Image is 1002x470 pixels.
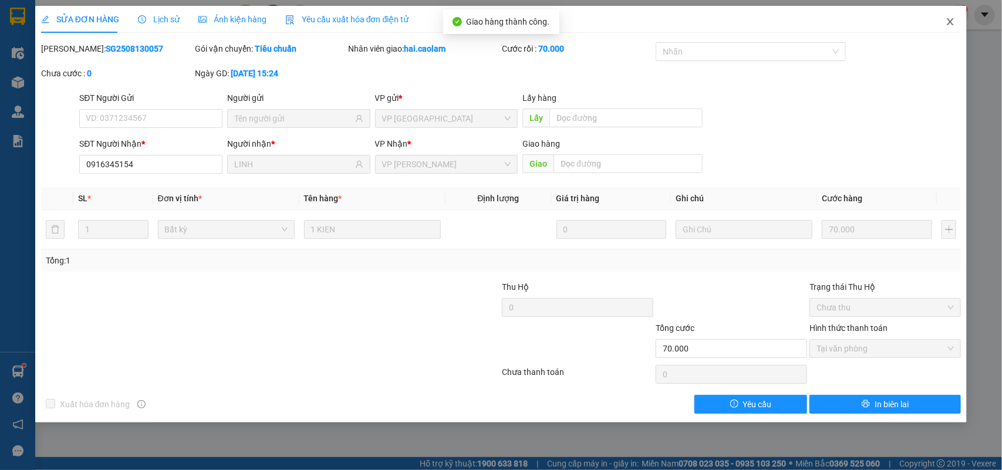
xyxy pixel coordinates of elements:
button: plus [942,220,956,239]
div: VP gửi [375,92,518,104]
span: Cước hàng [822,194,862,203]
span: exclamation-circle [730,400,738,409]
b: [PERSON_NAME] [15,76,66,131]
img: logo.jpg [127,15,156,43]
span: Ảnh kiện hàng [198,15,266,24]
input: Dọc đường [554,154,703,173]
span: clock-circle [138,15,146,23]
span: user [355,160,363,168]
label: Hình thức thanh toán [809,323,888,333]
button: delete [46,220,65,239]
div: [PERSON_NAME]: [41,42,193,55]
span: picture [198,15,207,23]
b: SG2508130057 [106,44,163,53]
span: VP Nhận [375,139,408,148]
span: info-circle [137,400,146,408]
div: Cước rồi : [502,42,653,55]
input: Tên người nhận [234,158,353,171]
div: Người nhận [227,137,370,150]
img: icon [285,15,295,25]
input: 0 [556,220,667,239]
span: Tại văn phòng [817,340,954,357]
span: Thu Hộ [502,282,529,292]
div: Chưa thanh toán [501,366,655,386]
span: printer [862,400,870,409]
span: SỬA ĐƠN HÀNG [41,15,119,24]
div: Nhân viên giao: [349,42,500,55]
b: Tiêu chuẩn [255,44,296,53]
input: Ghi Chú [676,220,812,239]
span: user [355,114,363,123]
th: Ghi chú [671,187,817,210]
span: VP Phan Thiết [382,155,511,173]
li: (c) 2017 [99,56,161,70]
div: Ngày GD: [195,67,346,80]
input: Tên người gửi [234,112,353,125]
button: exclamation-circleYêu cầu [694,395,807,414]
span: Chưa thu [817,299,954,316]
b: [DATE] 15:24 [231,69,278,78]
span: Giao hàng [522,139,560,148]
span: close [946,17,955,26]
span: SL [78,194,87,203]
div: SĐT Người Nhận [79,137,222,150]
span: Xuất hóa đơn hàng [55,398,135,411]
span: Giá trị hàng [556,194,600,203]
span: Đơn vị tính [158,194,202,203]
b: 0 [87,69,92,78]
b: BIÊN NHẬN GỬI HÀNG HÓA [76,17,113,113]
span: Định lượng [478,194,519,203]
span: check-circle [453,17,462,26]
input: Dọc đường [549,109,703,127]
span: VP Sài Gòn [382,110,511,127]
span: Lấy hàng [522,93,556,103]
span: Tổng cước [656,323,694,333]
span: Bất kỳ [165,221,288,238]
span: edit [41,15,49,23]
button: Close [934,6,967,39]
div: Tổng: 1 [46,254,387,267]
b: [DOMAIN_NAME] [99,45,161,54]
span: In biên lai [875,398,909,411]
div: SĐT Người Gửi [79,92,222,104]
b: hai.caolam [404,44,446,53]
input: VD: Bàn, Ghế [304,220,441,239]
span: Lịch sử [138,15,180,24]
span: Giao hàng thành công. [467,17,550,26]
div: Chưa cước : [41,67,193,80]
b: 70.000 [538,44,564,53]
span: Giao [522,154,554,173]
span: Lấy [522,109,549,127]
div: Người gửi [227,92,370,104]
span: Yêu cầu [743,398,772,411]
button: printerIn biên lai [809,395,961,414]
div: Gói vận chuyển: [195,42,346,55]
input: 0 [822,220,932,239]
span: Yêu cầu xuất hóa đơn điện tử [285,15,409,24]
div: Trạng thái Thu Hộ [809,280,961,293]
span: Tên hàng [304,194,342,203]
